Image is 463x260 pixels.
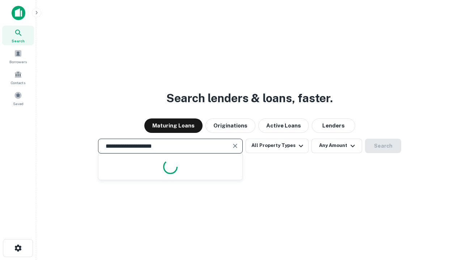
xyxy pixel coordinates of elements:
[12,38,25,44] span: Search
[2,26,34,45] a: Search
[258,118,309,133] button: Active Loans
[246,139,309,153] button: All Property Types
[2,88,34,108] a: Saved
[427,202,463,237] iframe: Chat Widget
[12,6,25,20] img: capitalize-icon.png
[11,80,25,86] span: Contacts
[311,139,362,153] button: Any Amount
[13,101,24,107] span: Saved
[205,118,255,133] button: Originations
[2,68,34,87] a: Contacts
[9,59,27,65] span: Borrowers
[166,90,333,107] h3: Search lenders & loans, faster.
[230,141,240,151] button: Clear
[144,118,203,133] button: Maturing Loans
[2,47,34,66] a: Borrowers
[312,118,355,133] button: Lenders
